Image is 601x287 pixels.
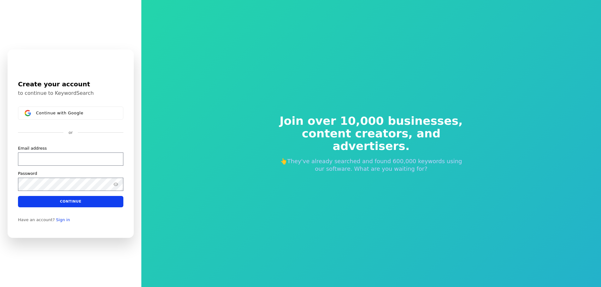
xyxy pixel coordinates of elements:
[56,217,70,222] a: Sign in
[275,158,467,173] p: 👆They've already searched and found 600,000 keywords using our software. What are you waiting for?
[18,170,37,176] label: Password
[18,106,123,120] button: Sign in with GoogleContinue with Google
[275,127,467,152] span: content creators, and advertisers.
[18,217,55,222] span: Have an account?
[36,110,83,115] span: Continue with Google
[25,110,31,116] img: Sign in with Google
[18,196,123,207] button: Continue
[112,180,120,188] button: Show password
[18,145,47,151] label: Email address
[18,90,123,96] p: to continue to KeywordSearch
[18,79,123,89] h1: Create your account
[68,130,73,135] p: or
[275,115,467,127] span: Join over 10,000 businesses,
